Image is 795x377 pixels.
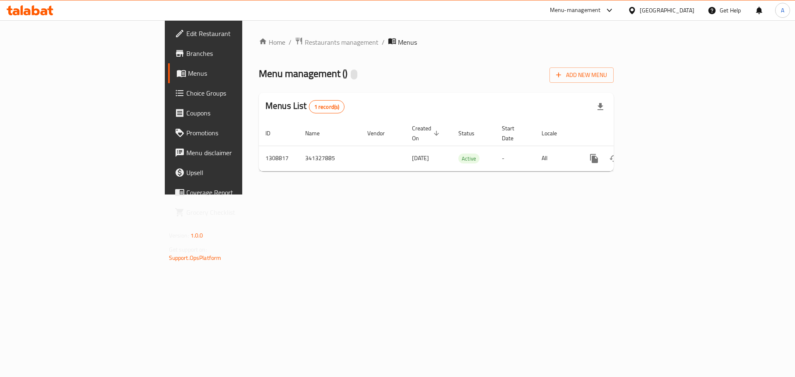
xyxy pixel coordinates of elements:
[168,143,298,163] a: Menu disclaimer
[550,5,601,15] div: Menu-management
[590,97,610,117] div: Export file
[169,244,207,255] span: Get support on:
[169,252,222,263] a: Support.OpsPlatform
[186,207,291,217] span: Grocery Checklist
[265,100,344,113] h2: Menus List
[299,146,361,171] td: 341327885
[186,168,291,178] span: Upsell
[168,182,298,202] a: Coverage Report
[458,154,479,163] span: Active
[168,163,298,182] a: Upsell
[398,37,417,47] span: Menus
[295,37,378,48] a: Restaurants management
[584,149,604,168] button: more
[186,29,291,38] span: Edit Restaurant
[186,187,291,197] span: Coverage Report
[535,146,578,171] td: All
[412,123,442,143] span: Created On
[259,121,670,171] table: enhanced table
[458,128,485,138] span: Status
[412,153,429,163] span: [DATE]
[556,70,607,80] span: Add New Menu
[186,148,291,158] span: Menu disclaimer
[549,67,614,83] button: Add New Menu
[781,6,784,15] span: A
[542,128,568,138] span: Locale
[188,68,291,78] span: Menus
[168,24,298,43] a: Edit Restaurant
[259,37,614,48] nav: breadcrumb
[168,83,298,103] a: Choice Groups
[305,37,378,47] span: Restaurants management
[604,149,624,168] button: Change Status
[367,128,395,138] span: Vendor
[168,43,298,63] a: Branches
[186,48,291,58] span: Branches
[578,121,670,146] th: Actions
[305,128,330,138] span: Name
[190,230,203,241] span: 1.0.0
[265,128,281,138] span: ID
[186,88,291,98] span: Choice Groups
[502,123,525,143] span: Start Date
[169,230,189,241] span: Version:
[168,202,298,222] a: Grocery Checklist
[186,108,291,118] span: Coupons
[168,103,298,123] a: Coupons
[168,123,298,143] a: Promotions
[382,37,385,47] li: /
[168,63,298,83] a: Menus
[309,103,344,111] span: 1 record(s)
[495,146,535,171] td: -
[640,6,694,15] div: [GEOGRAPHIC_DATA]
[186,128,291,138] span: Promotions
[259,64,347,83] span: Menu management ( )
[309,100,345,113] div: Total records count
